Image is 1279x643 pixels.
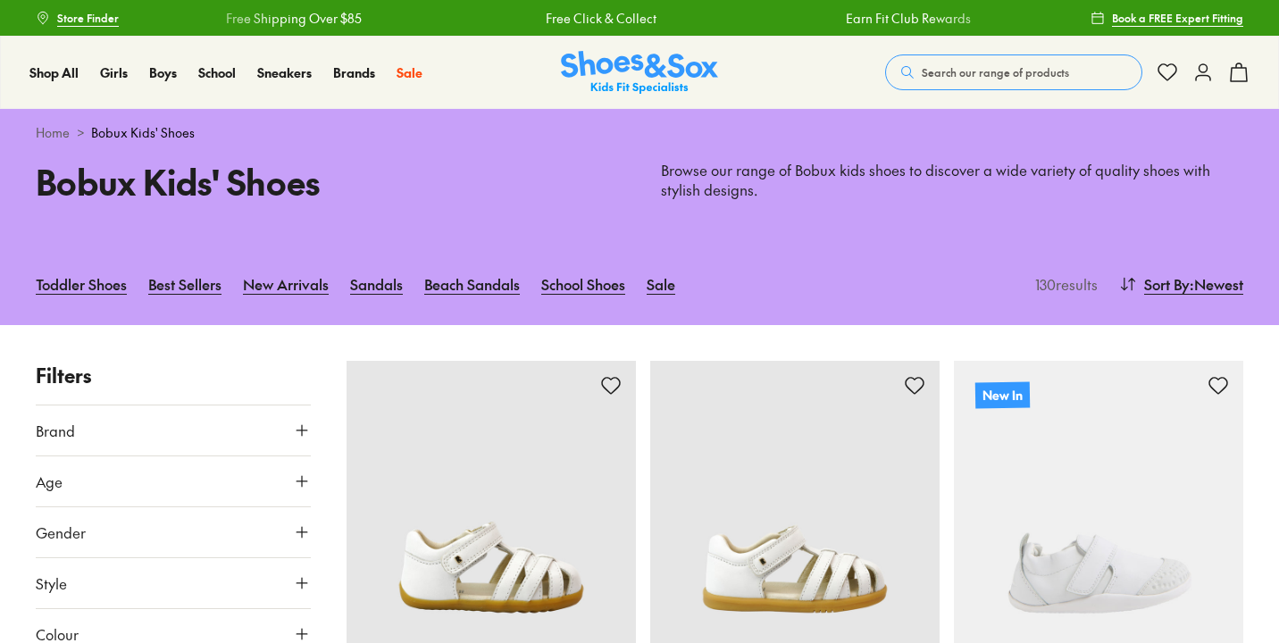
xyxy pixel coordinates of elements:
a: Beach Sandals [424,264,520,304]
a: Sandals [350,264,403,304]
button: Search our range of products [885,54,1142,90]
button: Style [36,558,311,608]
a: Store Finder [36,2,119,34]
a: Best Sellers [148,264,222,304]
span: Gender [36,522,86,543]
p: 130 results [1028,273,1098,295]
img: SNS_Logo_Responsive.svg [561,51,718,95]
p: Filters [36,361,311,390]
button: Gender [36,507,311,557]
span: Brand [36,420,75,441]
a: School Shoes [541,264,625,304]
button: Sort By:Newest [1119,264,1243,304]
a: Home [36,123,70,142]
button: Brand [36,405,311,455]
div: > [36,123,1243,142]
span: Store Finder [57,10,119,26]
a: Shop All [29,63,79,82]
h1: Bobux Kids' Shoes [36,156,618,207]
button: Age [36,456,311,506]
span: Age [36,471,63,492]
a: Free Shipping Over $85 [225,9,361,28]
span: Sneakers [257,63,312,81]
span: Girls [100,63,128,81]
a: Boys [149,63,177,82]
span: Book a FREE Expert Fitting [1112,10,1243,26]
a: Sale [647,264,675,304]
a: Shoes & Sox [561,51,718,95]
a: Sneakers [257,63,312,82]
p: Browse our range of Bobux kids shoes to discover a wide variety of quality shoes with stylish des... [661,161,1243,200]
a: Book a FREE Expert Fitting [1091,2,1243,34]
a: New Arrivals [243,264,329,304]
a: Earn Fit Club Rewards [845,9,970,28]
p: New In [975,381,1030,408]
a: Brands [333,63,375,82]
a: Toddler Shoes [36,264,127,304]
span: Boys [149,63,177,81]
span: : Newest [1190,273,1243,295]
span: Sort By [1144,273,1190,295]
a: Sale [397,63,422,82]
a: Free Click & Collect [545,9,656,28]
span: Brands [333,63,375,81]
span: School [198,63,236,81]
span: Style [36,572,67,594]
span: Sale [397,63,422,81]
span: Bobux Kids' Shoes [91,123,195,142]
span: Shop All [29,63,79,81]
a: Girls [100,63,128,82]
span: Search our range of products [922,64,1069,80]
a: School [198,63,236,82]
